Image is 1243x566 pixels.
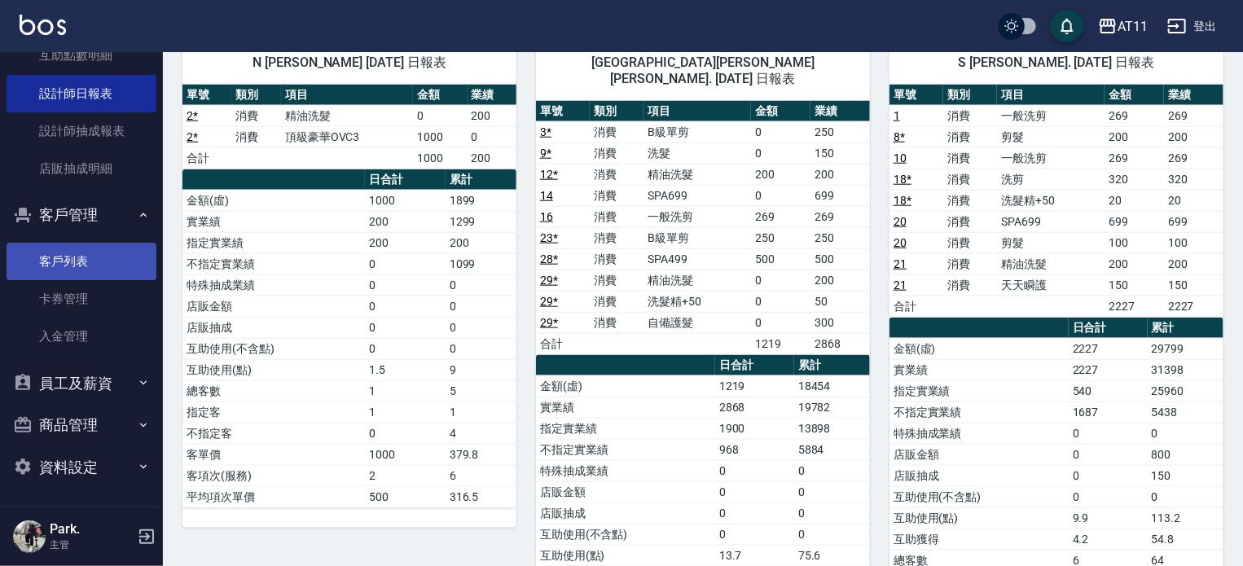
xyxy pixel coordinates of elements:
td: 消費 [590,291,643,312]
td: 1000 [365,444,446,465]
td: 2227 [1164,296,1223,317]
td: 5 [446,380,516,401]
td: 合計 [889,296,943,317]
td: 店販金額 [889,444,1069,465]
td: 洗髮精+50 [997,190,1105,211]
th: 單號 [182,85,231,106]
td: 113.2 [1148,507,1223,529]
td: SPA699 [997,211,1105,232]
span: N [PERSON_NAME] [DATE] 日報表 [202,55,497,71]
td: 0 [1148,486,1223,507]
td: 一般洗剪 [643,206,751,227]
td: 指定實業績 [182,232,365,253]
th: 累計 [446,169,516,191]
td: 消費 [943,274,997,296]
td: 0 [715,502,794,524]
td: 269 [1164,105,1223,126]
td: 天天瞬護 [997,274,1105,296]
td: 20 [1164,190,1223,211]
th: 類別 [590,101,643,122]
td: 200 [751,164,810,185]
button: 資料設定 [7,446,156,489]
td: 0 [365,423,446,444]
td: 269 [810,206,870,227]
td: SPA699 [643,185,751,206]
th: 金額 [413,85,468,106]
td: 精油洗髮 [997,253,1105,274]
td: 1 [446,401,516,423]
td: 699 [1164,211,1223,232]
td: B級單剪 [643,227,751,248]
td: 0 [751,291,810,312]
td: 不指定實業績 [889,401,1069,423]
td: 互助使用(點) [536,545,715,566]
td: 200 [1164,253,1223,274]
td: 消費 [943,105,997,126]
td: 0 [794,481,870,502]
td: 0 [751,143,810,164]
td: 0 [751,121,810,143]
td: 指定客 [182,401,365,423]
button: 客戶管理 [7,194,156,236]
th: 日合計 [1069,318,1148,339]
td: 0 [413,105,468,126]
td: 200 [810,270,870,291]
th: 項目 [997,85,1105,106]
td: 1687 [1069,401,1148,423]
td: 4 [446,423,516,444]
td: 洗髮 [643,143,751,164]
th: 日合計 [715,355,794,376]
td: 699 [810,185,870,206]
a: 入金管理 [7,318,156,355]
td: 消費 [590,143,643,164]
td: 0 [446,274,516,296]
td: 總客數 [182,380,365,401]
td: 0 [468,126,516,147]
td: 實業績 [889,359,1069,380]
td: 0 [751,185,810,206]
td: 13898 [794,418,870,439]
th: 業績 [1164,85,1223,106]
td: 消費 [590,248,643,270]
td: 消費 [943,190,997,211]
td: 合計 [182,147,231,169]
a: 16 [540,210,553,223]
td: 特殊抽成業績 [536,460,715,481]
td: 特殊抽成業績 [889,423,1069,444]
h5: Park. [50,521,133,537]
th: 累計 [794,355,870,376]
td: 0 [1148,423,1223,444]
td: 店販金額 [182,296,365,317]
td: 269 [1105,105,1164,126]
td: 100 [1164,232,1223,253]
a: 設計師日報表 [7,75,156,112]
td: 0 [794,460,870,481]
table: a dense table [536,101,870,355]
td: 500 [751,248,810,270]
td: 100 [1105,232,1164,253]
td: 實業績 [536,397,715,418]
td: 0 [365,317,446,338]
td: 1900 [715,418,794,439]
button: save [1051,10,1083,42]
table: a dense table [182,169,516,508]
td: 消費 [590,121,643,143]
table: a dense table [182,85,516,169]
td: 0 [365,274,446,296]
td: 頂級豪華OVC3 [281,126,413,147]
td: 29799 [1148,338,1223,359]
th: 累計 [1148,318,1223,339]
td: 4.2 [1069,529,1148,550]
td: 1099 [446,253,516,274]
td: 300 [810,312,870,333]
a: 店販抽成明細 [7,150,156,187]
th: 項目 [643,101,751,122]
a: 客戶列表 [7,243,156,280]
td: 消費 [943,126,997,147]
td: 0 [446,338,516,359]
th: 日合計 [365,169,446,191]
td: 互助使用(不含點) [536,524,715,545]
td: 店販抽成 [889,465,1069,486]
td: 客項次(服務) [182,465,365,486]
td: 200 [810,164,870,185]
